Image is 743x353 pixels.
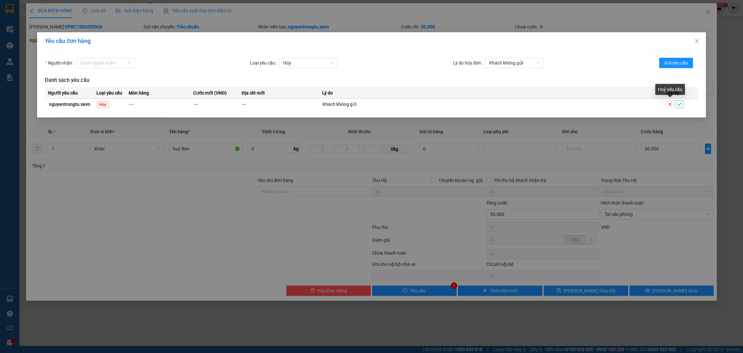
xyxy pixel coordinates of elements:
span: --- [129,102,134,107]
span: Cước mới (VNĐ) [193,89,227,96]
strong: nguyentrungtu.xevn [49,102,90,107]
div: Yêu cầu đơn hàng [45,37,698,45]
span: --- [193,102,198,107]
button: Gửi yêu cầu [659,58,693,68]
span: Địa chỉ mới [242,89,265,96]
span: Hủy [97,101,109,108]
label: Loại yêu cầu [250,58,279,68]
input: Người nhận [80,58,126,68]
span: Khách không gửi [489,58,540,68]
span: --- [242,102,247,107]
span: Hủy [283,58,333,68]
span: Người yêu cầu [48,89,78,96]
div: Huỷ yêu cầu [655,84,685,95]
h3: Danh sách yêu cầu [45,76,698,85]
button: check [676,100,683,108]
label: Người nhận [45,58,76,68]
span: Gửi yêu cầu [664,59,688,66]
span: Khách không gửi [322,102,357,107]
span: check [676,102,683,106]
label: Lý do hủy đơn [453,58,485,68]
span: close [694,38,699,44]
span: close [667,102,674,106]
span: Loại yêu cầu [96,89,122,96]
button: close [666,100,674,108]
span: Lý do [322,89,333,96]
span: Món hàng [129,89,149,96]
button: Close [688,32,706,50]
